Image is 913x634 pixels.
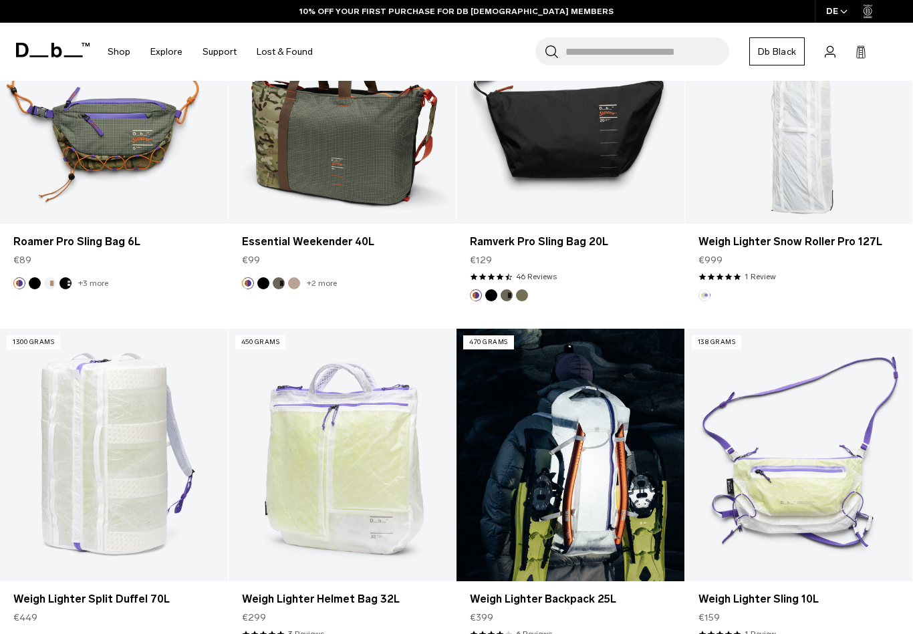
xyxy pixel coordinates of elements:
a: Essential Weekender 40L [242,234,443,250]
a: +2 more [307,279,337,288]
a: Db Black [749,37,805,65]
button: Db x Starcow [470,289,482,301]
button: Forest Green [273,277,285,289]
a: Weigh Lighter Helmet Bag 32L [242,591,443,607]
a: Weigh Lighter Snow Roller Pro 127L [698,234,900,250]
button: Forest Green [501,289,513,301]
a: 46 reviews [516,271,557,283]
a: Support [203,28,237,75]
span: €159 [698,611,720,625]
button: Aurora [698,289,710,301]
span: €99 [242,253,260,267]
span: €399 [470,611,493,625]
span: €129 [470,253,492,267]
p: 138 grams [692,335,742,349]
a: Weigh Lighter Sling 10L [698,591,900,607]
p: 450 grams [235,335,286,349]
a: Weigh Lighter Helmet Bag 32L [229,329,456,581]
p: 1300 grams [7,335,60,349]
a: +3 more [78,279,108,288]
a: Weigh Lighter Sling 10L [685,329,913,581]
a: Explore [150,28,182,75]
a: Weigh Lighter Backpack 25L [456,329,684,581]
span: €299 [242,611,266,625]
button: Db x Starcow [242,277,254,289]
a: 10% OFF YOUR FIRST PURCHASE FOR DB [DEMOGRAPHIC_DATA] MEMBERS [299,5,614,17]
span: €89 [13,253,31,267]
button: Fogbow Beige [288,277,300,289]
a: Weigh Lighter Backpack 25L [470,591,671,607]
span: €449 [13,611,37,625]
button: Oatmilk [44,277,56,289]
p: 470 grams [463,335,514,349]
button: Charcoal Grey [59,277,72,289]
a: Lost & Found [257,28,313,75]
a: 1 reviews [745,271,776,283]
button: Black Out [29,277,41,289]
button: Db x Starcow [13,277,25,289]
a: Roamer Pro Sling Bag 6L [13,234,215,250]
span: €999 [698,253,723,267]
a: Shop [108,28,130,75]
a: Ramverk Pro Sling Bag 20L [470,234,671,250]
button: Mash Green [516,289,528,301]
a: Weigh Lighter Split Duffel 70L [13,591,215,607]
nav: Main Navigation [98,23,323,81]
button: Black Out [257,277,269,289]
button: Black Out [485,289,497,301]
